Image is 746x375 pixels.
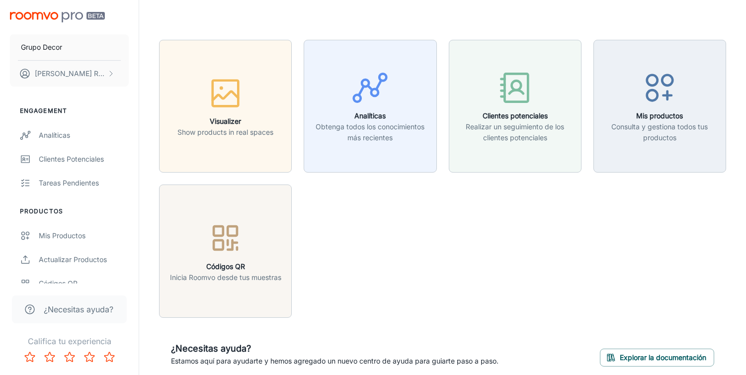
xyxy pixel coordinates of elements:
button: Mis productosConsulta y gestiona todos tus productos [593,40,726,173]
p: Obtenga todos los conocimientos más recientes [310,121,430,143]
h6: Mis productos [600,110,720,121]
h6: Códigos QR [170,261,281,272]
button: [PERSON_NAME] Risueño [10,61,129,87]
div: Mis productos [39,230,129,241]
h6: Analíticas [310,110,430,121]
button: Rate 3 star [60,347,80,367]
p: Estamos aquí para ayudarte y hemos agregado un nuevo centro de ayuda para guiarte paso a paso. [171,356,498,367]
h6: ¿Necesitas ayuda? [171,342,498,356]
button: Clientes potencialesRealizar un seguimiento de los clientes potenciales [449,40,581,173]
button: VisualizerShow products in real spaces [159,40,292,173]
p: Inicia Roomvo desde tus muestras [170,272,281,283]
div: Tareas pendientes [39,178,129,188]
div: Analíticas [39,130,129,141]
button: Explorar la documentación [600,349,714,367]
div: Actualizar productos [39,254,129,265]
div: Clientes potenciales [39,154,129,165]
img: Roomvo PRO Beta [10,12,105,22]
p: Show products in real spaces [177,127,273,138]
h6: Visualizer [177,116,273,127]
a: Clientes potencialesRealizar un seguimiento de los clientes potenciales [449,100,581,110]
p: Realizar un seguimiento de los clientes potenciales [455,121,575,143]
button: Grupo Decor [10,34,129,60]
button: Rate 4 star [80,347,99,367]
div: Códigos QR [39,278,129,289]
a: Códigos QRInicia Roomvo desde tus muestras [159,245,292,255]
button: Códigos QRInicia Roomvo desde tus muestras [159,185,292,317]
p: Califica tu experiencia [8,335,131,347]
a: AnalíticasObtenga todos los conocimientos más recientes [304,100,436,110]
button: Rate 5 star [99,347,119,367]
p: Consulta y gestiona todos tus productos [600,121,720,143]
a: Explorar la documentación [600,352,714,362]
a: Mis productosConsulta y gestiona todos tus productos [593,100,726,110]
p: Grupo Decor [21,42,62,53]
span: ¿Necesitas ayuda? [44,303,113,315]
button: AnalíticasObtenga todos los conocimientos más recientes [304,40,436,173]
p: [PERSON_NAME] Risueño [35,68,105,79]
button: Rate 1 star [20,347,40,367]
h6: Clientes potenciales [455,110,575,121]
button: Rate 2 star [40,347,60,367]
